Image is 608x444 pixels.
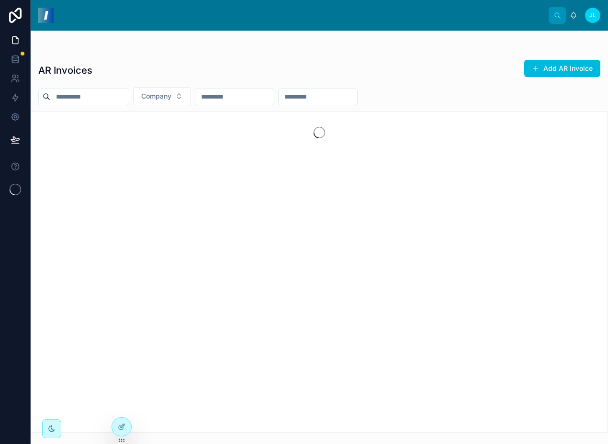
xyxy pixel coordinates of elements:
[524,60,600,77] button: Add AR Invoice
[38,8,54,23] img: App logo
[61,5,549,9] div: scrollable content
[589,11,596,19] span: JL
[38,64,92,77] h1: AR Invoices
[141,91,171,101] span: Company
[133,87,191,105] button: Select Button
